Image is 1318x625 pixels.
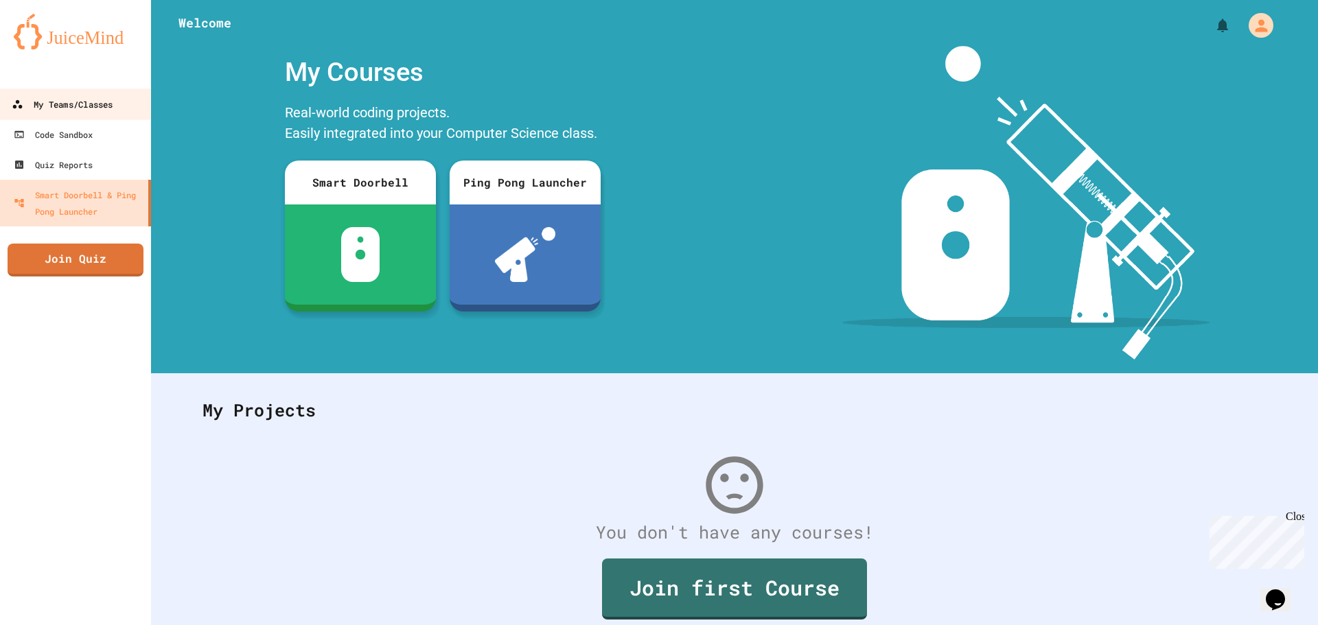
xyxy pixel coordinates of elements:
[495,227,556,282] img: ppl-with-ball.png
[5,5,95,87] div: Chat with us now!Close
[278,46,608,99] div: My Courses
[285,161,436,204] div: Smart Doorbell
[1234,10,1277,41] div: My Account
[14,14,137,49] img: logo-orange.svg
[189,384,1280,437] div: My Projects
[602,558,867,620] a: Join first Course
[14,156,93,173] div: Quiz Reports
[8,244,143,276] a: Join Quiz
[450,161,601,204] div: Ping Pong Launcher
[1260,570,1304,611] iframe: chat widget
[341,227,380,282] img: sdb-white.svg
[1204,510,1304,569] iframe: chat widget
[14,126,93,143] div: Code Sandbox
[12,96,113,113] div: My Teams/Classes
[14,187,143,220] div: Smart Doorbell & Ping Pong Launcher
[189,519,1280,545] div: You don't have any courses!
[278,99,608,150] div: Real-world coding projects. Easily integrated into your Computer Science class.
[1189,14,1234,37] div: My Notifications
[842,46,1210,359] img: banner-image-my-projects.png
